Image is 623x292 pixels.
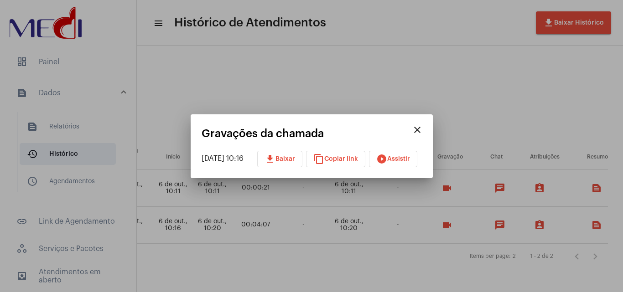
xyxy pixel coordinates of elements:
[376,154,387,164] mat-icon: play_circle_filled
[265,156,295,162] span: Baixar
[202,155,244,162] span: [DATE] 10:16
[257,151,302,167] button: Baixar
[265,154,275,164] mat-icon: download
[369,151,417,167] button: Assistir
[313,156,358,162] span: Copiar link
[376,156,410,162] span: Assistir
[313,154,324,164] mat-icon: content_copy
[306,151,365,167] button: Copiar link
[202,128,408,139] mat-card-title: Gravações da chamada
[412,124,423,135] mat-icon: close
